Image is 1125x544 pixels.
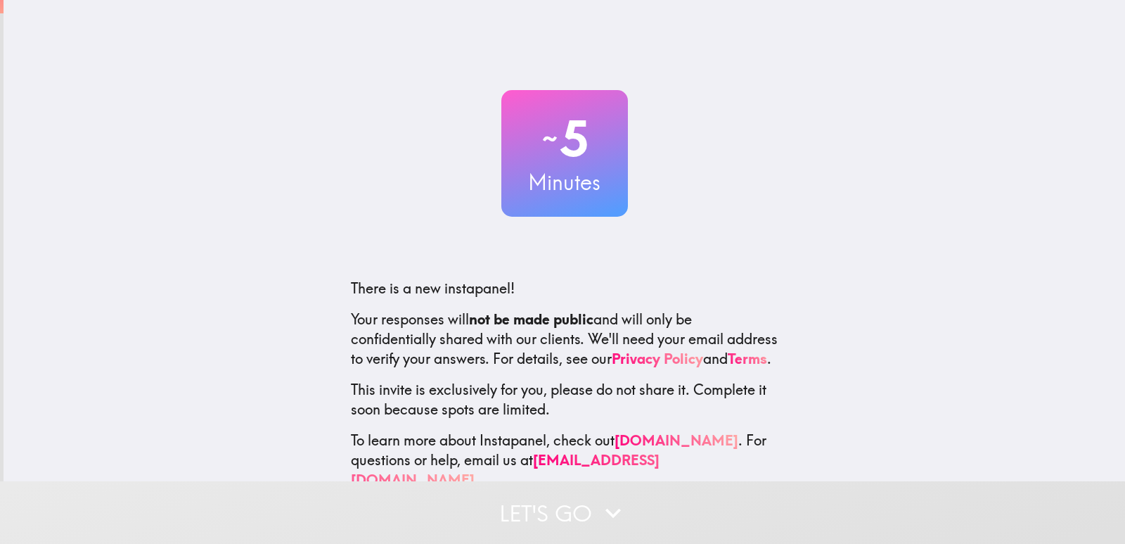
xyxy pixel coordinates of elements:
p: This invite is exclusively for you, please do not share it. Complete it soon because spots are li... [351,380,778,419]
h3: Minutes [501,167,628,197]
p: Your responses will and will only be confidentially shared with our clients. We'll need your emai... [351,310,778,369]
a: [DOMAIN_NAME] [615,431,738,449]
b: not be made public [469,310,593,328]
p: To learn more about Instapanel, check out . For questions or help, email us at . [351,431,778,490]
a: Terms [728,350,767,367]
a: Privacy Policy [612,350,703,367]
span: ~ [540,118,560,160]
span: There is a new instapanel! [351,279,515,297]
h2: 5 [501,110,628,167]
